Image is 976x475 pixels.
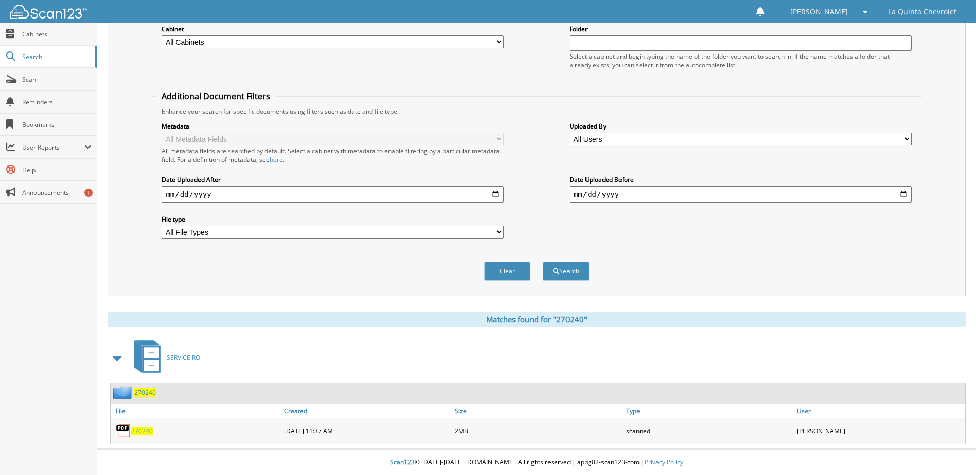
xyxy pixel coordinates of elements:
div: Enhance your search for specific documents using filters such as date and file type. [156,107,916,116]
a: SERVICE RO [128,337,200,378]
a: File [111,404,281,418]
a: Created [281,404,452,418]
label: Metadata [162,122,504,131]
a: 270240 [134,388,156,397]
a: User [794,404,965,418]
span: Bookmarks [22,120,92,129]
span: Search [22,52,90,61]
div: Select a cabinet and begin typing the name of the folder you want to search in. If the name match... [570,52,912,69]
button: Clear [484,262,530,281]
label: Cabinet [162,25,504,33]
label: Uploaded By [570,122,912,131]
span: SERVICE RO [167,353,200,362]
img: PDF.png [116,423,131,439]
div: Matches found for "270240" [108,312,966,327]
iframe: Chat Widget [925,426,976,475]
a: Size [452,404,623,418]
span: [PERSON_NAME] [790,9,848,15]
input: end [570,186,912,203]
label: Date Uploaded After [162,175,504,184]
div: scanned [624,421,794,441]
div: All metadata fields are searched by default. Select a cabinet with metadata to enable filtering b... [162,147,504,164]
img: scan123-logo-white.svg [10,5,87,19]
span: Scan [22,75,92,84]
div: © [DATE]-[DATE] [DOMAIN_NAME]. All rights reserved | appg02-scan123-com | [97,450,976,475]
span: Reminders [22,98,92,106]
span: Cabinets [22,30,92,39]
div: 2MB [452,421,623,441]
div: [DATE] 11:37 AM [281,421,452,441]
div: 1 [84,189,93,197]
img: folder2.png [113,386,134,399]
span: Help [22,166,92,174]
a: here [270,155,283,164]
input: start [162,186,504,203]
label: Folder [570,25,912,33]
span: User Reports [22,143,84,152]
label: File type [162,215,504,224]
span: Scan123 [390,458,415,466]
a: Privacy Policy [645,458,683,466]
button: Search [543,262,589,281]
label: Date Uploaded Before [570,175,912,184]
legend: Additional Document Filters [156,90,275,102]
span: La Quinta Chevrolet [888,9,956,15]
span: Announcements [22,188,92,197]
div: [PERSON_NAME] [794,421,965,441]
a: 270240 [131,427,153,435]
a: Type [624,404,794,418]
